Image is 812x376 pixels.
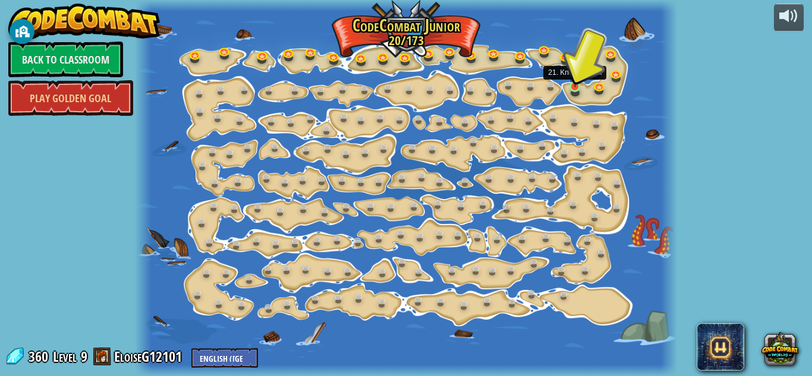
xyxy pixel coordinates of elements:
[569,59,581,88] img: level-banner-unstarted-subscriber.png
[774,4,804,31] button: Adjust volume
[53,347,77,366] span: Level
[10,19,34,44] button: GoGuardian Privacy Information
[29,347,52,366] span: 360
[8,4,160,39] img: CodeCombat - Learn how to code by playing a game
[8,80,133,116] a: Play Golden Goal
[8,42,123,77] a: Back to Classroom
[114,347,185,366] a: EloiseG12101
[81,347,87,366] span: 9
